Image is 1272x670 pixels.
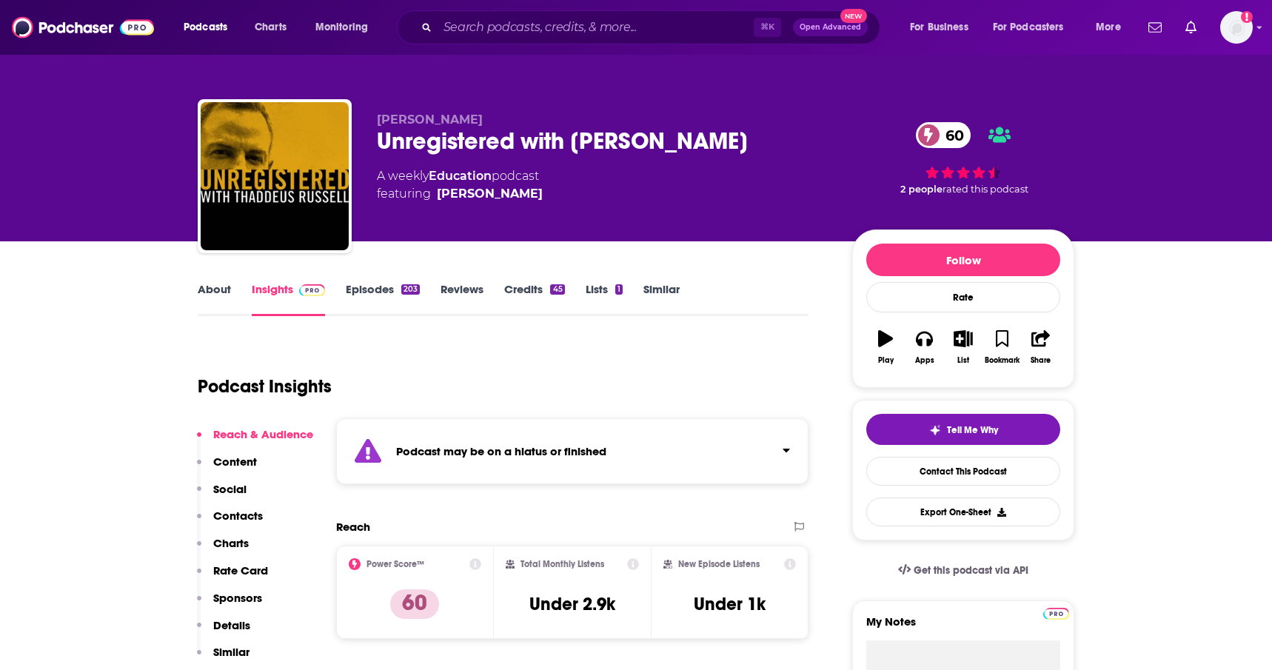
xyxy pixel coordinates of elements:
[12,13,154,41] img: Podchaser - Follow, Share and Rate Podcasts
[993,17,1064,38] span: For Podcasters
[213,536,249,550] p: Charts
[437,185,543,203] a: Thaddeus Russell
[198,282,231,316] a: About
[793,19,868,36] button: Open AdvancedNew
[957,356,969,365] div: List
[197,536,249,563] button: Charts
[213,427,313,441] p: Reach & Audience
[377,185,543,203] span: featuring
[914,564,1028,577] span: Get this podcast via API
[1220,11,1253,44] button: Show profile menu
[1179,15,1202,40] a: Show notifications dropdown
[550,284,564,295] div: 45
[213,509,263,523] p: Contacts
[197,618,250,646] button: Details
[198,375,332,398] h1: Podcast Insights
[866,457,1060,486] a: Contact This Podcast
[931,122,971,148] span: 60
[213,618,250,632] p: Details
[197,455,257,482] button: Content
[1220,11,1253,44] span: Logged in as LornaG
[900,16,987,39] button: open menu
[852,113,1074,204] div: 60 2 peoplerated this podcast
[947,424,998,436] span: Tell Me Why
[694,593,766,615] h3: Under 1k
[1142,15,1168,40] a: Show notifications dropdown
[429,169,492,183] a: Education
[197,509,263,536] button: Contacts
[377,113,483,127] span: [PERSON_NAME]
[754,18,781,37] span: ⌘ K
[1043,608,1069,620] img: Podchaser Pro
[900,184,943,195] span: 2 people
[299,284,325,296] img: Podchaser Pro
[197,591,262,618] button: Sponsors
[915,356,934,365] div: Apps
[1022,321,1060,374] button: Share
[529,593,615,615] h3: Under 2.9k
[390,589,439,619] p: 60
[201,102,349,250] img: Unregistered with Thaddeus Russell
[866,498,1060,526] button: Export One-Sheet
[1043,606,1069,620] a: Pro website
[886,552,1040,589] a: Get this podcast via API
[929,424,941,436] img: tell me why sparkle
[336,418,809,484] section: Click to expand status details
[586,282,623,316] a: Lists1
[905,321,943,374] button: Apps
[504,282,564,316] a: Credits45
[1241,11,1253,23] svg: Add a profile image
[197,427,313,455] button: Reach & Audience
[252,282,325,316] a: InsightsPodchaser Pro
[346,282,420,316] a: Episodes203
[213,455,257,469] p: Content
[396,444,606,458] strong: Podcast may be on a hiatus or finished
[197,563,268,591] button: Rate Card
[643,282,680,316] a: Similar
[678,559,760,569] h2: New Episode Listens
[1031,356,1051,365] div: Share
[866,321,905,374] button: Play
[213,591,262,605] p: Sponsors
[305,16,387,39] button: open menu
[916,122,971,148] a: 60
[866,614,1060,640] label: My Notes
[1085,16,1139,39] button: open menu
[1220,11,1253,44] img: User Profile
[983,321,1021,374] button: Bookmark
[800,24,861,31] span: Open Advanced
[438,16,754,39] input: Search podcasts, credits, & more...
[197,482,247,509] button: Social
[943,184,1028,195] span: rated this podcast
[983,16,1085,39] button: open menu
[1096,17,1121,38] span: More
[315,17,368,38] span: Monitoring
[985,356,1020,365] div: Bookmark
[866,244,1060,276] button: Follow
[878,356,894,365] div: Play
[173,16,247,39] button: open menu
[366,559,424,569] h2: Power Score™
[245,16,295,39] a: Charts
[377,167,543,203] div: A weekly podcast
[840,9,867,23] span: New
[255,17,287,38] span: Charts
[184,17,227,38] span: Podcasts
[441,282,483,316] a: Reviews
[213,645,250,659] p: Similar
[866,282,1060,312] div: Rate
[910,17,968,38] span: For Business
[944,321,983,374] button: List
[411,10,894,44] div: Search podcasts, credits, & more...
[401,284,420,295] div: 203
[213,563,268,577] p: Rate Card
[336,520,370,534] h2: Reach
[615,284,623,295] div: 1
[213,482,247,496] p: Social
[520,559,604,569] h2: Total Monthly Listens
[866,414,1060,445] button: tell me why sparkleTell Me Why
